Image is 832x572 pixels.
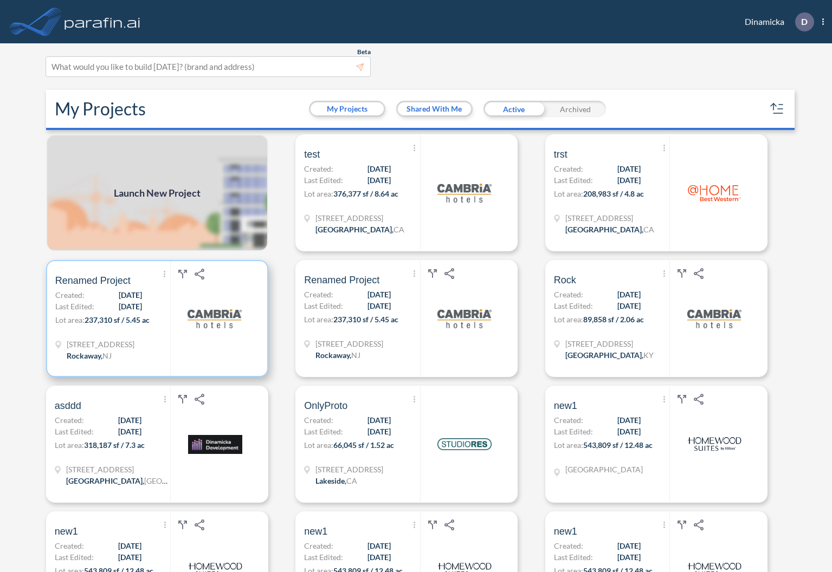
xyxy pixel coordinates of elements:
[304,414,333,426] span: Created:
[315,338,383,349] span: 321 Mt Hope Ave
[67,351,102,360] span: Rockaway ,
[545,101,606,117] div: Archived
[311,102,384,115] button: My Projects
[565,349,654,361] div: Louisville, KY
[565,224,654,235] div: Sacramento, CA
[554,300,593,311] span: Last Edited:
[42,386,291,503] a: asdddCreated:[DATE]Last Edited:[DATE]Lot area:318,187 sf / 7.3 ac[STREET_ADDRESS][GEOGRAPHIC_DATA...
[66,464,169,475] span: 12345 Bissonnet St
[437,417,492,471] img: logo
[315,212,404,224] span: 3876 Auburn Blvd
[617,300,641,311] span: [DATE]
[617,414,641,426] span: [DATE]
[565,464,643,475] div: TX
[188,291,242,346] img: logo
[55,315,85,324] span: Lot area:
[304,148,320,161] span: test
[304,289,333,300] span: Created:
[291,260,540,377] a: Renamed ProjectCreated:[DATE]Last Edited:[DATE]Lot area:237,310 sf / 5.45 ac[STREET_ADDRESS]Rocka...
[55,289,85,301] span: Created:
[304,440,333,450] span: Lot area:
[55,551,94,563] span: Last Edited:
[583,189,644,198] span: 208,983 sf / 4.8 ac
[46,134,268,251] img: add
[304,274,379,287] span: Renamed Project
[67,339,134,350] span: 321 Mt Hope Ave
[554,274,576,287] span: Rock
[394,225,404,234] span: CA
[55,426,94,437] span: Last Edited:
[554,148,567,161] span: trst
[315,225,394,234] span: [GEOGRAPHIC_DATA] ,
[55,414,84,426] span: Created:
[565,225,643,234] span: [GEOGRAPHIC_DATA] ,
[554,399,577,412] span: new1
[643,350,654,360] span: KY
[66,476,144,485] span: [GEOGRAPHIC_DATA] ,
[351,350,360,360] span: NJ
[118,551,141,563] span: [DATE]
[304,525,327,538] span: new1
[119,301,142,312] span: [DATE]
[687,291,741,346] img: logo
[565,350,643,360] span: [GEOGRAPHIC_DATA] ,
[583,440,653,450] span: 543,809 sf / 12.48 ac
[437,166,492,220] img: logo
[55,274,131,287] span: Renamed Project
[55,301,94,312] span: Last Edited:
[367,540,391,551] span: [DATE]
[346,476,357,485] span: CA
[315,476,346,485] span: Lakeside ,
[304,399,347,412] span: OnlyProto
[357,48,371,56] span: Beta
[315,464,383,475] span: 8719 Los Coches Rd
[55,399,81,412] span: asddd
[55,540,84,551] span: Created:
[102,351,112,360] span: NJ
[84,440,145,450] span: 318,187 sf / 7.3 ac
[367,414,391,426] span: [DATE]
[617,163,641,174] span: [DATE]
[541,134,790,251] a: trstCreated:[DATE]Last Edited:[DATE]Lot area:208,983 sf / 4.8 ac[STREET_ADDRESS][GEOGRAPHIC_DATA]...
[304,163,333,174] span: Created:
[66,475,169,486] div: Houston, TX
[42,260,291,377] a: Renamed ProjectCreated:[DATE]Last Edited:[DATE]Lot area:237,310 sf / 5.45 ac[STREET_ADDRESS]Rocka...
[583,315,644,324] span: 89,858 sf / 2.06 ac
[333,440,394,450] span: 66,045 sf / 1.52 ac
[728,12,824,31] div: Dinamicka
[304,540,333,551] span: Created:
[565,338,654,349] span: 1905 Evergreen Rd
[304,315,333,324] span: Lot area:
[85,315,150,324] span: 237,310 sf / 5.45 ac
[119,289,142,301] span: [DATE]
[617,540,641,551] span: [DATE]
[554,551,593,563] span: Last Edited:
[114,186,201,200] span: Launch New Project
[315,475,357,486] div: Lakeside, CA
[687,417,741,471] img: logo
[315,224,404,235] div: Sacramento, CA
[46,134,268,251] a: Launch New Project
[367,174,391,186] span: [DATE]
[304,551,343,563] span: Last Edited:
[304,300,343,311] span: Last Edited:
[304,189,333,198] span: Lot area:
[304,174,343,186] span: Last Edited:
[367,300,391,311] span: [DATE]
[118,414,141,426] span: [DATE]
[554,426,593,437] span: Last Edited:
[55,440,84,450] span: Lot area:
[304,426,343,437] span: Last Edited:
[554,315,583,324] span: Lot area:
[188,417,242,471] img: logo
[367,289,391,300] span: [DATE]
[398,102,471,115] button: Shared With Me
[565,465,643,474] span: [GEOGRAPHIC_DATA]
[118,426,141,437] span: [DATE]
[367,551,391,563] span: [DATE]
[554,163,583,174] span: Created:
[118,540,141,551] span: [DATE]
[565,212,654,224] span: 4149 Beresford Way
[144,476,222,485] span: [GEOGRAPHIC_DATA]
[617,174,641,186] span: [DATE]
